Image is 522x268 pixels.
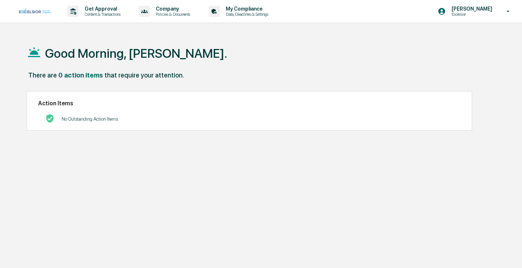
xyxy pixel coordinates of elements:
[150,12,194,17] p: Policies & Documents
[58,71,103,79] div: 0 action items
[28,71,57,79] div: There are
[38,100,461,107] h2: Action Items
[18,8,53,14] img: logo
[45,114,54,123] img: No Actions logo
[104,71,184,79] div: that require your attention.
[62,116,118,122] p: No Outstanding Action Items
[220,6,272,12] p: My Compliance
[79,12,124,17] p: Content & Transactions
[79,6,124,12] p: Get Approval
[220,12,272,17] p: Data, Deadlines & Settings
[446,12,496,17] p: Excelsior
[45,46,227,61] h1: Good Morning, [PERSON_NAME].
[446,6,496,12] p: [PERSON_NAME]
[150,6,194,12] p: Company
